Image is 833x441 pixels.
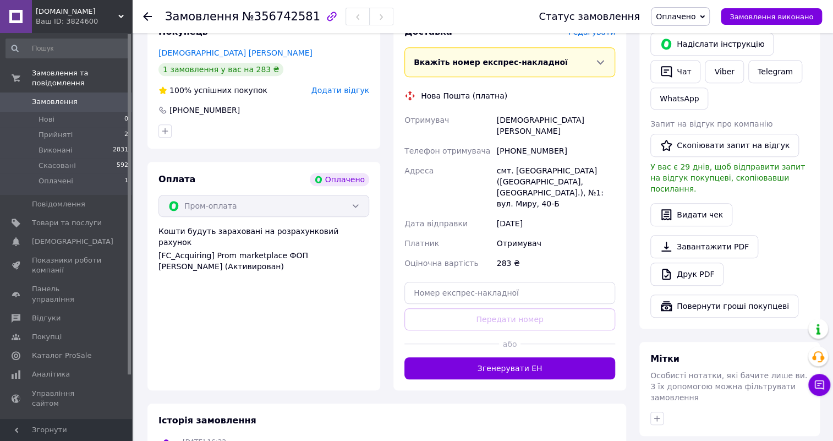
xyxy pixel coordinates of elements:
span: або [499,339,520,350]
div: Оплачено [310,173,369,186]
input: Номер експрес-накладної [404,282,615,304]
span: 100% [169,86,191,95]
a: Друк PDF [650,263,724,286]
div: [DEMOGRAPHIC_DATA] [PERSON_NAME] [495,110,617,141]
button: Згенерувати ЕН [404,357,615,379]
span: Управління сайтом [32,389,102,409]
span: Мітки [650,353,679,364]
div: Отримувач [495,233,617,253]
span: [DEMOGRAPHIC_DATA] [32,237,113,247]
div: успішних покупок [158,85,267,96]
span: Оплата [158,174,195,184]
div: Кошти будуть зараховані на розрахунковий рахунок [158,226,369,272]
span: Отримувач [404,116,449,124]
span: Скасовані [39,161,76,171]
span: Оціночна вартість [404,259,478,268]
span: Дата відправки [404,219,468,228]
span: Аналітика [32,369,70,379]
span: Додати відгук [311,86,369,95]
span: №356742581 [242,10,320,23]
a: Telegram [748,60,802,83]
span: Відгуки [32,313,61,323]
span: Вкажіть номер експрес-накладної [414,58,568,67]
span: Замовлення [165,10,239,23]
div: [FC_Acquiring] Prom marketplace ФОП [PERSON_NAME] (Активирован) [158,250,369,272]
span: Повідомлення [32,199,85,209]
div: Повернутися назад [143,11,152,22]
button: Чат [650,60,700,83]
span: Панель управління [32,284,102,304]
span: Покупці [32,332,62,342]
button: Скопіювати запит на відгук [650,134,799,157]
button: Замовлення виконано [721,8,822,25]
span: Показники роботи компанії [32,255,102,275]
div: 1 замовлення у вас на 283 ₴ [158,63,283,76]
span: Прийняті [39,130,73,140]
span: Каталог ProSale [32,351,91,361]
span: Гаманець компанії [32,417,102,437]
span: Платник [404,239,439,248]
span: Запит на відгук про компанію [650,119,772,128]
div: [PHONE_NUMBER] [168,105,241,116]
span: 1 [124,176,128,186]
button: Повернути гроші покупцеві [650,295,798,318]
div: смт. [GEOGRAPHIC_DATA] ([GEOGRAPHIC_DATA], [GEOGRAPHIC_DATA].), №1: вул. Миру, 40-Б [495,161,617,214]
span: У вас є 29 днів, щоб відправити запит на відгук покупцеві, скопіювавши посилання. [650,162,805,193]
span: Замовлення виконано [730,13,813,21]
a: WhatsApp [650,88,708,110]
a: Viber [705,60,743,83]
span: Адреса [404,166,434,175]
span: 2831 [113,145,128,155]
span: 592 [117,161,128,171]
span: Виконані [39,145,73,155]
div: Нова Пошта (платна) [418,90,510,101]
span: 0 [124,115,128,124]
span: Razborka.club [36,7,118,17]
button: Чат з покупцем [808,374,830,396]
span: Оплачені [39,176,73,186]
a: Завантажити PDF [650,235,758,258]
span: Товари та послуги [32,218,102,228]
span: Телефон отримувача [404,146,490,155]
button: Видати чек [650,203,732,226]
div: [DATE] [495,214,617,233]
div: Статус замовлення [539,11,640,22]
span: Особисті нотатки, які бачите лише ви. З їх допомогою можна фільтрувати замовлення [650,371,807,402]
input: Пошук [6,39,129,58]
span: Історія замовлення [158,415,256,426]
span: Нові [39,115,54,124]
div: Ваш ID: 3824600 [36,17,132,26]
span: Замовлення [32,97,78,107]
span: Замовлення та повідомлення [32,68,132,88]
div: 283 ₴ [495,253,617,273]
span: Оплачено [656,12,695,21]
div: [PHONE_NUMBER] [495,141,617,161]
button: Надіслати інструкцію [650,32,774,56]
span: 2 [124,130,128,140]
a: [DEMOGRAPHIC_DATA] [PERSON_NAME] [158,48,313,57]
